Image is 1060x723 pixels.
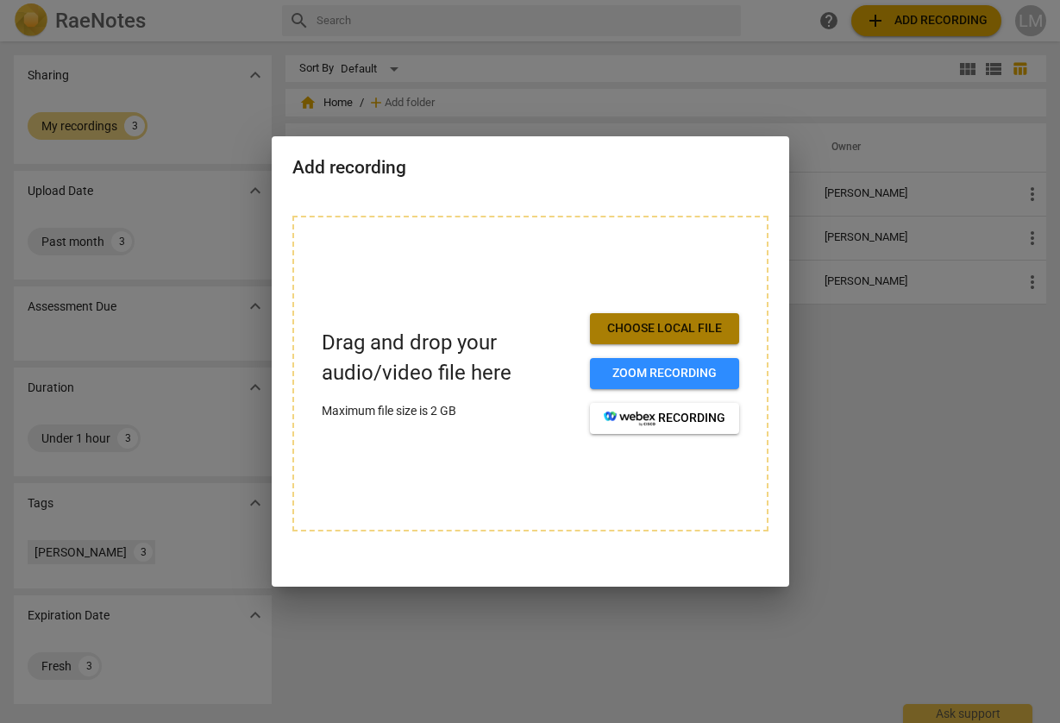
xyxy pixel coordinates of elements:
[292,157,768,179] h2: Add recording
[604,365,725,382] span: Zoom recording
[604,320,725,337] span: Choose local file
[322,402,576,420] p: Maximum file size is 2 GB
[322,328,576,388] p: Drag and drop your audio/video file here
[604,410,725,427] span: recording
[590,313,739,344] button: Choose local file
[590,358,739,389] button: Zoom recording
[590,403,739,434] button: recording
